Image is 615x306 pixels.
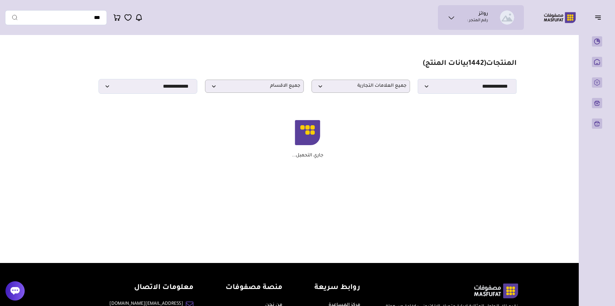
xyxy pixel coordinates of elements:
[423,59,517,69] h1: المنتجات
[468,60,484,68] span: 1442
[479,11,488,18] h1: روائز
[209,83,300,89] span: جميع الاقسام
[315,83,407,89] span: جميع العلامات التجارية
[109,284,193,293] h4: معلومات الاتصال
[312,80,410,93] p: جميع العلامات التجارية
[226,284,282,293] h4: منصة مصفوفات
[578,269,607,298] iframe: Webchat Widget
[539,11,580,24] img: Logo
[467,18,488,24] p: رقم المتجر :
[500,10,514,25] img: أحمد عبدالرحمن المغذوي
[314,284,360,293] h4: روابط سريعة
[292,153,323,159] p: جاري التحميل...
[423,60,486,68] span: ( بيانات المنتج)
[205,80,304,93] p: جميع الاقسام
